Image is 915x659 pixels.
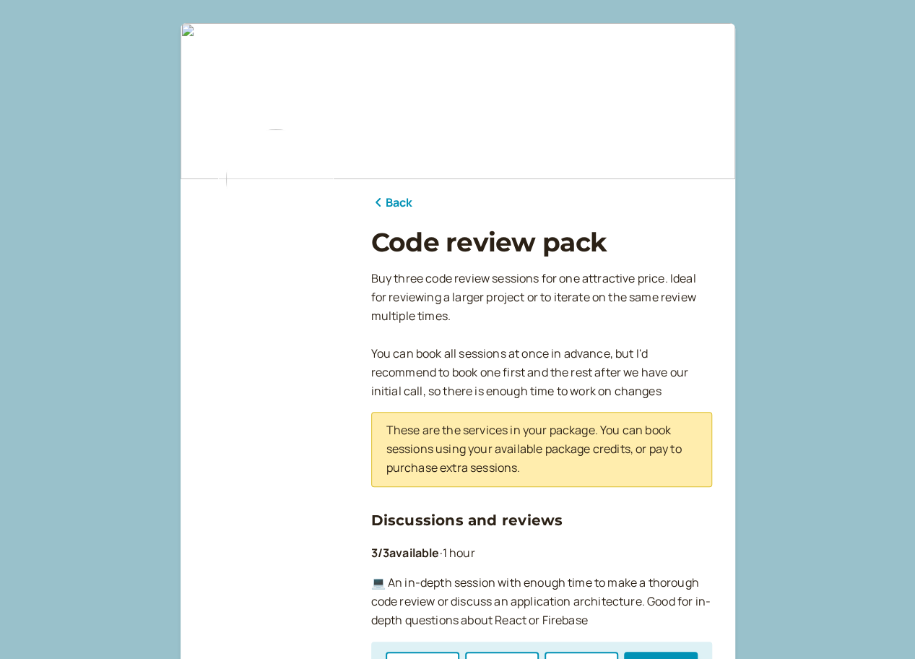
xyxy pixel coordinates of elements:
span: · [439,545,442,561]
h3: Discussions and reviews [371,509,712,532]
h1: Code review pack [371,227,712,258]
p: 💻 An in-depth session with enough time to make a thorough code review or discuss an application a... [371,574,712,630]
p: Buy three code review sessions for one attractive price. Ideal for reviewing a larger project or ... [371,270,712,400]
b: 3 / 3 available [371,545,440,561]
p: These are the services in your package. You can book sessions using your available package credit... [386,421,697,478]
a: Back [371,194,413,212]
p: 1 hour [371,544,712,563]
